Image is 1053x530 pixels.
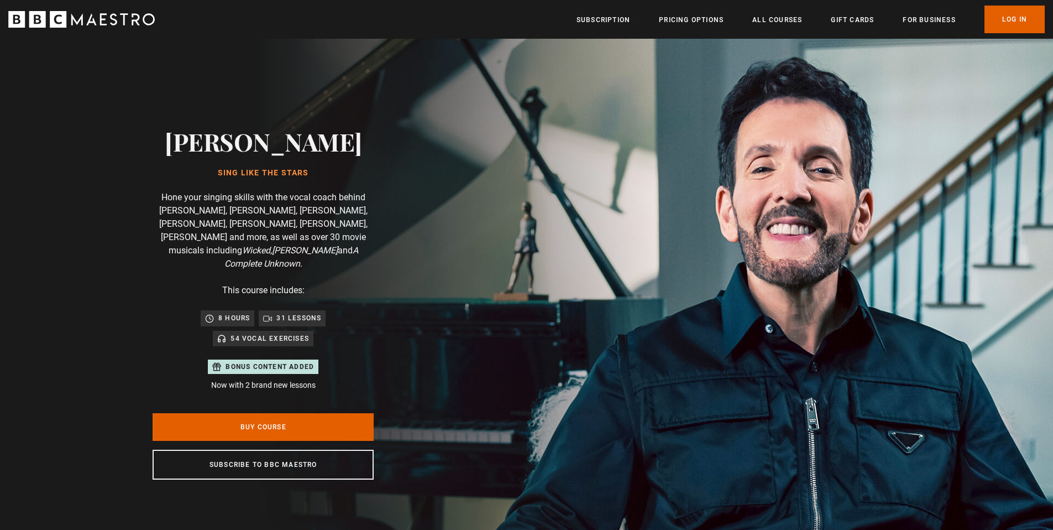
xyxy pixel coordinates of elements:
p: 54 Vocal Exercises [230,333,309,344]
h1: Sing Like the Stars [165,169,362,178]
a: Log In [984,6,1045,33]
i: A Complete Unknown [224,245,358,269]
a: Pricing Options [659,14,724,25]
a: For business [903,14,955,25]
a: Gift Cards [831,14,874,25]
h2: [PERSON_NAME] [165,127,362,155]
p: 31 lessons [276,313,321,324]
nav: Primary [577,6,1045,33]
a: Buy Course [153,413,374,441]
p: Hone your singing skills with the vocal coach behind [PERSON_NAME], [PERSON_NAME], [PERSON_NAME],... [153,191,374,271]
a: Subscribe to BBC Maestro [153,450,374,480]
a: Subscription [577,14,630,25]
p: Bonus content added [226,362,314,372]
a: All Courses [752,14,802,25]
p: 8 hours [218,313,250,324]
i: [PERSON_NAME] [272,245,338,256]
i: Wicked [242,245,270,256]
p: Now with 2 brand new lessons [208,380,318,391]
p: This course includes: [222,284,305,297]
svg: BBC Maestro [8,11,155,28]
